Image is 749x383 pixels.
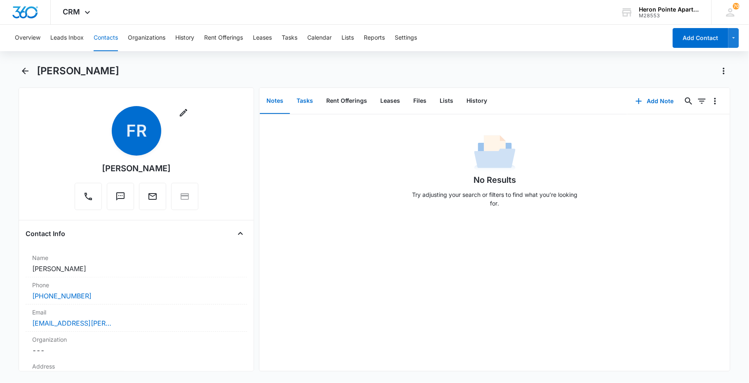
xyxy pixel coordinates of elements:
[32,345,240,355] dd: ---
[260,88,290,114] button: Notes
[63,7,80,16] span: CRM
[32,253,240,262] label: Name
[639,13,700,19] div: account id
[26,250,247,277] div: Name[PERSON_NAME]
[26,229,65,239] h4: Contact Info
[32,281,240,289] label: Phone
[32,318,115,328] a: [EMAIL_ADDRESS][PERSON_NAME][DOMAIN_NAME]
[407,88,433,114] button: Files
[50,25,84,51] button: Leads Inbox
[15,25,40,51] button: Overview
[253,25,272,51] button: Leases
[94,25,118,51] button: Contacts
[282,25,297,51] button: Tasks
[26,277,247,305] div: Phone[PHONE_NUMBER]
[139,196,166,203] a: Email
[175,25,194,51] button: History
[473,174,516,186] h1: No Results
[75,183,102,210] button: Call
[460,88,494,114] button: History
[107,196,134,203] a: Text
[733,3,740,9] span: 70
[342,25,354,51] button: Lists
[474,132,516,174] img: No Data
[32,291,92,301] a: [PHONE_NUMBER]
[32,264,240,274] dd: [PERSON_NAME]
[128,25,165,51] button: Organizations
[290,88,320,114] button: Tasks
[374,88,407,114] button: Leases
[408,190,582,208] p: Try adjusting your search or filters to find what you’re looking for.
[639,6,700,13] div: account name
[395,25,417,51] button: Settings
[709,95,722,108] button: Overflow Menu
[102,162,171,175] div: [PERSON_NAME]
[364,25,385,51] button: Reports
[673,28,728,48] button: Add Contact
[112,106,161,156] span: FR
[32,308,240,317] label: Email
[433,88,460,114] button: Lists
[19,64,31,78] button: Back
[26,332,247,359] div: Organization---
[75,196,102,203] a: Call
[717,64,730,78] button: Actions
[107,183,134,210] button: Text
[139,183,166,210] button: Email
[32,335,240,344] label: Organization
[204,25,243,51] button: Rent Offerings
[32,362,240,371] label: Address
[320,88,374,114] button: Rent Offerings
[234,227,247,240] button: Close
[307,25,332,51] button: Calendar
[37,65,119,77] h1: [PERSON_NAME]
[733,3,740,9] div: notifications count
[26,305,247,332] div: Email[EMAIL_ADDRESS][PERSON_NAME][DOMAIN_NAME]
[627,91,682,111] button: Add Note
[695,95,709,108] button: Filters
[682,95,695,108] button: Search...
